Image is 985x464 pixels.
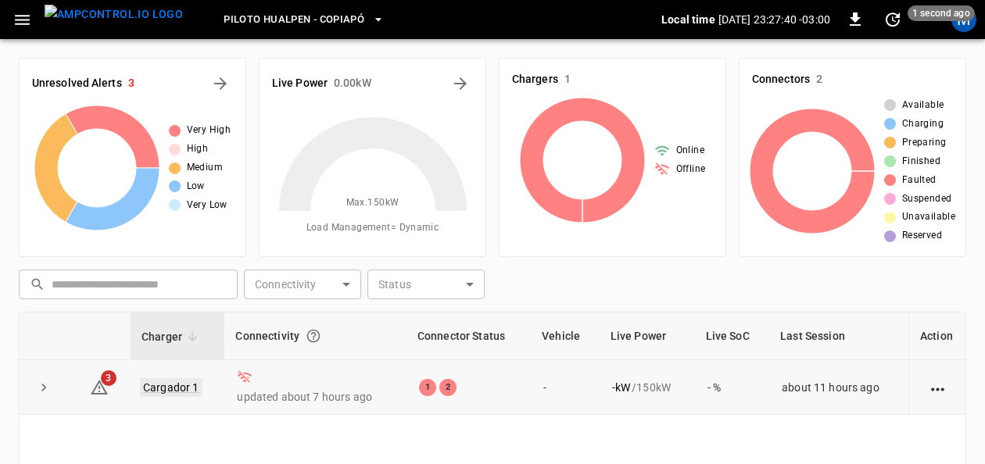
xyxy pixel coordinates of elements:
[235,322,395,350] div: Connectivity
[187,160,223,176] span: Medium
[512,71,558,88] h6: Chargers
[695,360,770,415] td: - %
[299,322,328,350] button: Connection between the charger and our software.
[902,173,937,188] span: Faulted
[237,389,393,405] p: updated about 7 hours ago
[531,360,599,415] td: -
[32,376,56,399] button: expand row
[140,378,202,397] a: Cargador 1
[187,179,205,195] span: Low
[141,327,202,346] span: Charger
[769,312,908,360] th: Last Session
[531,312,599,360] th: Vehicle
[880,7,905,32] button: set refresh interval
[902,191,952,207] span: Suspended
[187,141,209,157] span: High
[612,380,630,395] p: - kW
[600,312,695,360] th: Live Power
[676,162,706,177] span: Offline
[224,11,364,29] span: Piloto Hualpen - Copiapó
[752,71,810,88] h6: Connectors
[902,135,947,151] span: Preparing
[695,312,770,360] th: Live SoC
[346,195,399,211] span: Max. 150 kW
[407,312,531,360] th: Connector Status
[902,209,955,225] span: Unavailable
[718,12,830,27] p: [DATE] 23:27:40 -03:00
[187,123,231,138] span: Very High
[217,5,391,35] button: Piloto Hualpen - Copiapó
[45,5,183,24] img: ampcontrol.io logo
[187,198,227,213] span: Very Low
[661,12,715,27] p: Local time
[90,380,109,392] a: 3
[448,71,473,96] button: Energy Overview
[564,71,571,88] h6: 1
[334,75,371,92] h6: 0.00 kW
[32,75,122,92] h6: Unresolved Alerts
[902,98,944,113] span: Available
[676,143,704,159] span: Online
[908,5,975,21] span: 1 second ago
[928,380,947,395] div: action cell options
[816,71,822,88] h6: 2
[419,379,436,396] div: 1
[902,116,944,132] span: Charging
[769,360,908,415] td: about 11 hours ago
[908,312,965,360] th: Action
[128,75,134,92] h6: 3
[306,220,439,236] span: Load Management = Dynamic
[902,228,942,244] span: Reserved
[208,71,233,96] button: All Alerts
[902,154,940,170] span: Finished
[439,379,457,396] div: 2
[612,380,682,395] div: / 150 kW
[101,370,116,386] span: 3
[272,75,328,92] h6: Live Power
